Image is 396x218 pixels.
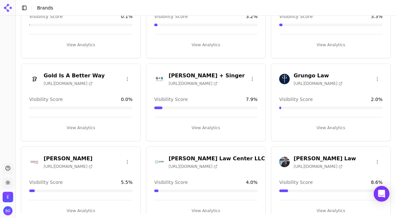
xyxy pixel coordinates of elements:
[279,40,383,50] button: View Analytics
[279,206,383,216] button: View Analytics
[294,72,343,80] h3: Grungo Law
[294,155,356,163] h3: [PERSON_NAME] Law
[29,157,40,167] img: Herman Law
[3,192,13,202] button: Open organization switcher
[29,74,40,84] img: Gold Is A Better Way
[121,179,133,186] span: 5.5 %
[29,206,133,216] button: View Analytics
[154,206,258,216] button: View Analytics
[37,5,53,10] span: Brands
[154,13,188,20] span: Visibility Score
[29,96,63,103] span: Visibility Score
[154,40,258,50] button: View Analytics
[154,74,165,84] img: Goldblatt + Singer
[371,96,383,103] span: 2.0 %
[29,179,63,186] span: Visibility Score
[154,123,258,133] button: View Analytics
[44,81,93,86] span: [URL][DOMAIN_NAME]
[279,13,313,20] span: Visibility Score
[29,123,133,133] button: View Analytics
[29,13,63,20] span: Visibility Score
[279,123,383,133] button: View Analytics
[279,157,290,167] img: Malman Law
[44,72,105,80] h3: Gold Is A Better Way
[44,155,93,163] h3: [PERSON_NAME]
[246,179,258,186] span: 4.0 %
[29,40,133,50] button: View Analytics
[246,96,258,103] span: 7.9 %
[169,155,265,163] h3: [PERSON_NAME] Law Center LLC
[121,13,133,20] span: 0.1 %
[279,74,290,84] img: Grungo Law
[3,206,12,215] img: Brian Gomez
[154,157,165,167] img: Levine Law Center LLC
[169,164,218,169] span: [URL][DOMAIN_NAME]
[169,72,245,80] h3: [PERSON_NAME] + Singer
[279,96,313,103] span: Visibility Score
[279,179,313,186] span: Visibility Score
[154,96,188,103] span: Visibility Score
[154,179,188,186] span: Visibility Score
[3,206,12,215] button: Open user button
[371,13,383,20] span: 3.3 %
[3,192,13,202] img: Elite Legal Marketing
[294,164,343,169] span: [URL][DOMAIN_NAME]
[169,81,218,86] span: [URL][DOMAIN_NAME]
[37,5,53,11] nav: breadcrumb
[121,96,133,103] span: 0.0 %
[246,13,258,20] span: 3.2 %
[294,81,343,86] span: [URL][DOMAIN_NAME]
[374,186,389,202] div: Open Intercom Messenger
[371,179,383,186] span: 8.6 %
[44,164,93,169] span: [URL][DOMAIN_NAME]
